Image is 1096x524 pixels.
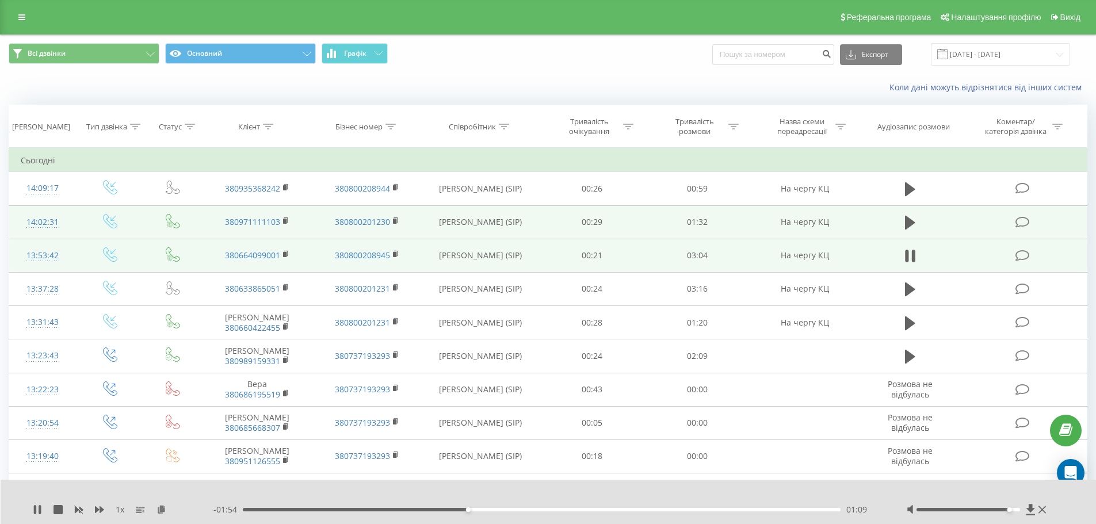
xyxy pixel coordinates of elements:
a: 380685668307 [225,422,280,433]
span: Розмова не відбулась [888,412,933,433]
div: Коментар/категорія дзвінка [982,117,1049,136]
span: - 01:54 [213,504,243,515]
td: 00:26 [540,172,645,205]
input: Пошук за номером [712,44,834,65]
td: [PERSON_NAME] [203,306,312,339]
span: Розмова не відбулась [888,445,933,466]
td: На чергу КЦ [750,239,859,272]
div: Статус [159,122,182,132]
div: 13:22:23 [21,378,65,401]
td: На чергу КЦ [750,205,859,239]
span: Вихід [1060,13,1080,22]
td: [PERSON_NAME] (SIP) [422,473,540,507]
div: Open Intercom Messenger [1057,459,1084,487]
a: 380633865051 [225,283,280,294]
span: Графік [344,49,366,58]
a: 380800201231 [335,283,390,294]
button: Графік [322,43,388,64]
span: Всі дзвінки [28,49,66,58]
td: 01:32 [645,205,750,239]
div: 13:37:28 [21,278,65,300]
td: [PERSON_NAME] (SIP) [422,439,540,473]
div: Тривалість очікування [559,117,620,136]
div: Accessibility label [1007,507,1012,512]
div: Бізнес номер [335,122,383,132]
div: Тривалість розмови [664,117,725,136]
td: 00:00 [645,439,750,473]
td: 03:04 [645,239,750,272]
div: 14:02:31 [21,211,65,234]
td: [PERSON_NAME] (SIP) [422,373,540,406]
div: 13:53:42 [21,244,65,267]
td: 00:21 [540,239,645,272]
td: Вера [203,373,312,406]
a: 380737193293 [335,450,390,461]
td: [PERSON_NAME] [203,439,312,473]
div: Accessibility label [465,507,470,512]
a: 380800201231 [335,317,390,328]
span: Реферальна програма [847,13,931,22]
a: 380737193293 [335,384,390,395]
div: 13:18:28 [21,479,65,501]
a: 380737193293 [335,350,390,361]
td: [PERSON_NAME] (SIP) [422,239,540,272]
td: На чергу КЦ [750,272,859,305]
a: 380935368242 [225,183,280,194]
td: 00:24 [540,272,645,305]
td: 00:00 [645,406,750,439]
button: Основний [165,43,316,64]
td: [PERSON_NAME] [203,339,312,373]
a: Коли дані можуть відрізнятися вiд інших систем [889,82,1087,93]
td: Сьогодні [9,149,1087,172]
div: Співробітник [449,122,496,132]
td: На чергу КЦ [750,306,859,339]
td: [PERSON_NAME] [203,406,312,439]
div: 13:23:43 [21,345,65,367]
span: 1 x [116,504,124,515]
a: 380989159331 [225,355,280,366]
td: [PERSON_NAME] (SIP) [422,306,540,339]
td: На чергу КЦ [750,172,859,205]
td: [PERSON_NAME] [203,473,312,507]
a: 380800201230 [335,216,390,227]
td: 02:09 [645,339,750,373]
div: 14:09:17 [21,177,65,200]
a: 380664099001 [225,250,280,261]
a: 380971111103 [225,216,280,227]
td: 00:18 [540,473,645,507]
button: Експорт [840,44,902,65]
td: 00:43 [540,373,645,406]
td: 00:59 [645,172,750,205]
td: 00:24 [540,339,645,373]
td: 00:28 [540,306,645,339]
a: 380660422455 [225,322,280,333]
div: 13:19:40 [21,445,65,468]
td: 00:00 [645,373,750,406]
a: 380800208944 [335,183,390,194]
a: 380686195519 [225,389,280,400]
td: [PERSON_NAME] (SIP) [422,272,540,305]
a: 380737193293 [335,417,390,428]
a: 380951126555 [225,456,280,466]
td: 00:13 [645,473,750,507]
td: 00:05 [540,406,645,439]
span: Налаштування профілю [951,13,1041,22]
a: 380800208945 [335,250,390,261]
td: 00:29 [540,205,645,239]
td: 01:20 [645,306,750,339]
div: [PERSON_NAME] [12,122,70,132]
button: Всі дзвінки [9,43,159,64]
div: Тип дзвінка [86,122,127,132]
div: 13:20:54 [21,412,65,434]
td: [PERSON_NAME] (SIP) [422,172,540,205]
td: [PERSON_NAME] (SIP) [422,205,540,239]
td: [PERSON_NAME] (SIP) [422,339,540,373]
div: Назва схеми переадресації [771,117,832,136]
td: [PERSON_NAME] (SIP) [422,406,540,439]
td: 03:16 [645,272,750,305]
div: 13:31:43 [21,311,65,334]
span: Розмова не відбулась [888,378,933,400]
div: Аудіозапис розмови [877,122,950,132]
td: 00:18 [540,439,645,473]
div: Клієнт [238,122,260,132]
